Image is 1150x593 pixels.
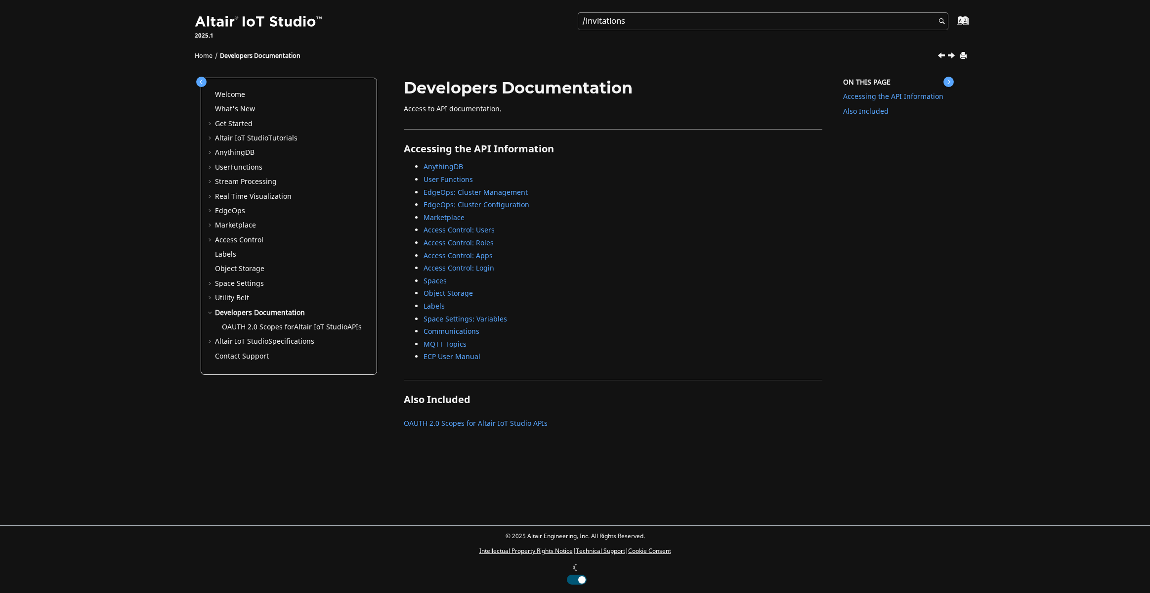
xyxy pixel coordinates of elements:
[207,337,215,347] span: Expand Altair IoT StudioSpecifications
[215,191,292,202] a: Real Time Visualization
[215,177,277,187] a: Stream Processing
[215,351,269,362] a: Contact Support
[195,14,324,30] img: Altair IoT Studio
[938,51,946,63] a: Previous topic: API Inspector
[207,293,215,303] span: Expand Utility Belt
[215,147,255,158] a: AnythingDB
[404,418,548,429] a: OAUTH 2.0 Scopes for Altair IoT Studio APIs
[195,51,213,60] a: Home
[424,352,480,362] a: ECP User Manual
[926,12,953,32] button: Search
[215,90,245,100] a: Welcome
[207,119,215,129] span: Expand Get Started
[424,238,494,248] a: Access Control: Roles
[215,264,264,274] a: Object Storage
[215,293,249,303] a: Utility Belt
[207,134,215,143] span: Expand Altair IoT StudioTutorials
[479,547,671,555] p: | |
[948,51,956,63] a: Next topic: OAUTH 2.0 Scopes for Altair IoT Studio APIs
[194,79,384,439] nav: Table of Contents Container
[424,314,507,324] a: Space Settings: Variables
[207,235,215,245] span: Expand Access Control
[843,91,943,102] a: Accessing the API Information
[424,162,463,172] a: AnythingDB
[960,49,968,63] button: Print this page
[404,380,823,410] h2: Also Included
[404,416,812,435] nav: Child Links
[207,279,215,289] span: Expand Space Settings
[215,336,314,347] a: Altair IoT StudioSpecifications
[424,288,473,299] a: Object Storage
[578,12,948,30] input: Search query
[424,213,465,223] a: Marketplace
[215,235,263,245] a: Access Control
[207,221,215,230] span: Expand Marketplace
[424,251,493,261] a: Access Control: Apps
[424,187,528,198] a: EdgeOps: Cluster Management
[207,192,215,202] span: Expand Real Time Visualization
[215,220,256,230] a: Marketplace
[215,133,268,143] span: Altair IoT Studio
[424,339,467,350] a: MQTT Topics
[215,278,264,289] a: Space Settings
[572,561,580,575] span: ☾
[215,249,236,260] a: Labels
[220,51,300,60] a: Developers Documentation
[207,206,215,216] span: Expand EdgeOps
[576,547,625,555] a: Technical Support
[207,177,215,187] span: Expand Stream Processing
[195,31,324,40] p: 2025.1
[424,276,447,286] a: Spaces
[628,547,671,555] a: Cookie Consent
[207,163,215,173] span: Expand UserFunctions
[943,77,954,87] button: Toggle topic table of content
[230,162,262,173] span: Functions
[215,119,253,129] a: Get Started
[479,532,671,541] p: © 2025 Altair Engineering, Inc. All Rights Reserved.
[207,148,215,158] span: Expand AnythingDB
[196,77,207,87] button: Toggle publishing table of content
[222,322,362,332] a: OAUTH 2.0 Scopes forAltair IoT StudioAPIs
[424,200,529,210] a: EdgeOps: Cluster Configuration
[215,206,245,216] a: EdgeOps
[207,90,371,362] ul: Table of Contents
[294,322,347,332] span: Altair IoT Studio
[829,79,956,446] nav: On this page
[207,308,215,318] span: Collapse Developers Documentation
[215,133,298,143] a: Altair IoT StudioTutorials
[180,43,971,65] nav: Tools
[424,225,495,235] a: Access Control: Users
[563,561,587,585] label: Change to dark/light theme
[424,175,473,185] a: User Functions
[424,301,445,312] a: Labels
[479,547,573,555] a: Intellectual Property Rights Notice
[215,162,262,173] a: UserFunctions
[404,79,823,96] h1: Developers Documentation
[940,20,963,31] a: Go to index terms page
[424,326,479,337] a: Communications
[424,263,494,274] a: Access Control: Login
[843,106,889,117] a: Also Included
[404,104,823,114] p: Access to API documentation.
[215,336,268,347] span: Altair IoT Studio
[215,104,255,114] a: What's New
[404,129,823,159] h2: Accessing the API Information
[843,78,949,88] div: On this page
[215,308,305,318] a: Developers Documentation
